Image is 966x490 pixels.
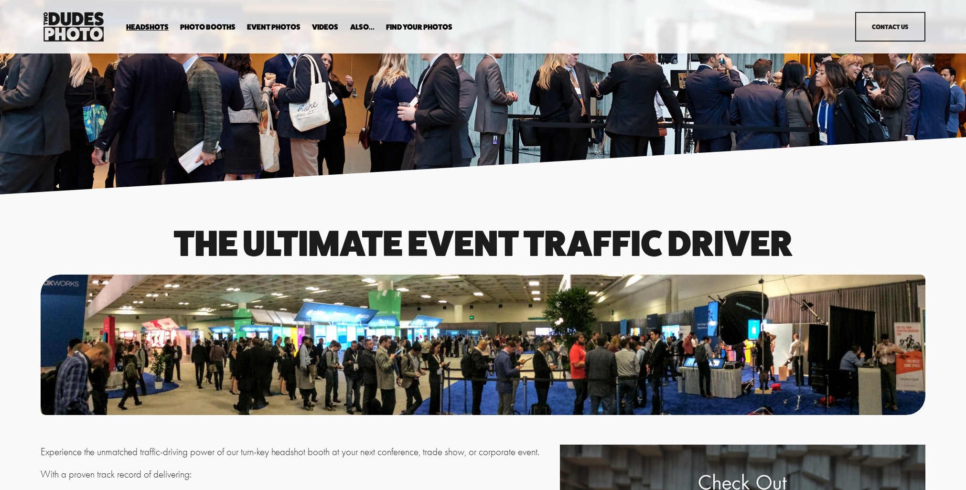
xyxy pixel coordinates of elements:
[106,56,161,63] div: Keywords by Traffic
[386,23,452,32] a: folder dropdown
[41,445,555,459] p: Experience the unmatched traffic-driving power of our turn-key headshot booth at your next confer...
[855,12,925,42] a: Contact Us
[41,10,107,44] img: Two Dudes Photo | Headshots, Portraits &amp; Photo Booths
[95,55,103,63] img: tab_keywords_by_traffic_grey.svg
[247,23,301,32] a: Event Photos
[15,25,23,32] img: website_grey.svg
[312,23,338,32] a: Videos
[180,23,236,32] a: folder dropdown
[15,15,23,23] img: logo_orange.svg
[25,25,105,32] div: Domain: [DOMAIN_NAME]
[26,55,33,63] img: tab_domain_overview_orange.svg
[41,226,925,259] h1: The Ultimate event traffic driver
[350,23,375,31] span: Also...
[350,23,375,32] a: folder dropdown
[386,23,452,31] span: Find Your Photos
[126,23,169,32] a: folder dropdown
[180,23,236,31] span: Photo Booths
[41,467,555,482] p: With a proven track record of delivering:
[27,15,47,23] div: v 4.0.25
[126,23,169,31] span: Headshots
[36,56,86,63] div: Domain Overview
